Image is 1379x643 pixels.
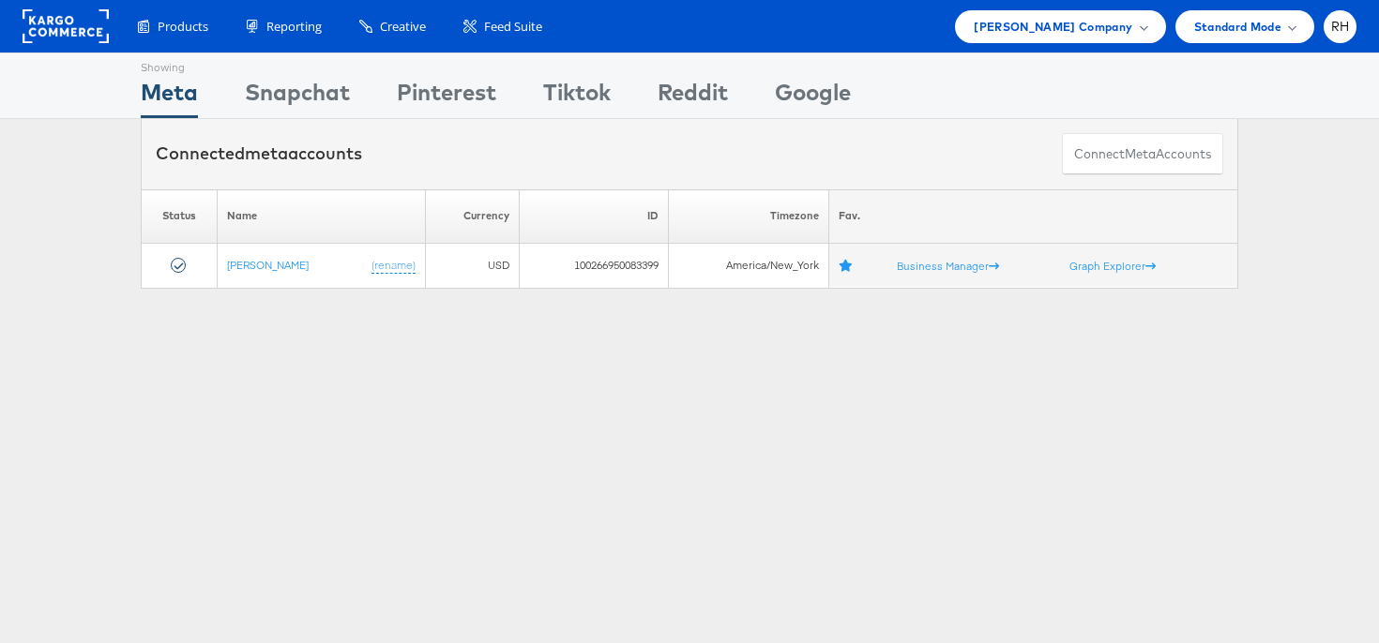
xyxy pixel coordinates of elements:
[775,76,851,118] div: Google
[141,76,198,118] div: Meta
[519,243,668,288] td: 100266950083399
[397,76,496,118] div: Pinterest
[658,76,728,118] div: Reddit
[668,189,828,243] th: Timezone
[156,142,362,166] div: Connected accounts
[1069,258,1156,272] a: Graph Explorer
[141,53,198,76] div: Showing
[1125,145,1156,163] span: meta
[1194,17,1281,37] span: Standard Mode
[543,76,611,118] div: Tiktok
[897,258,999,272] a: Business Manager
[1331,21,1350,33] span: RH
[158,18,208,36] span: Products
[266,18,322,36] span: Reporting
[227,257,309,271] a: [PERSON_NAME]
[425,243,519,288] td: USD
[245,76,350,118] div: Snapchat
[519,189,668,243] th: ID
[371,257,416,273] a: (rename)
[380,18,426,36] span: Creative
[218,189,426,243] th: Name
[484,18,542,36] span: Feed Suite
[974,17,1132,37] span: [PERSON_NAME] Company
[1062,133,1223,175] button: ConnectmetaAccounts
[668,243,828,288] td: America/New_York
[425,189,519,243] th: Currency
[142,189,218,243] th: Status
[245,142,288,164] span: meta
